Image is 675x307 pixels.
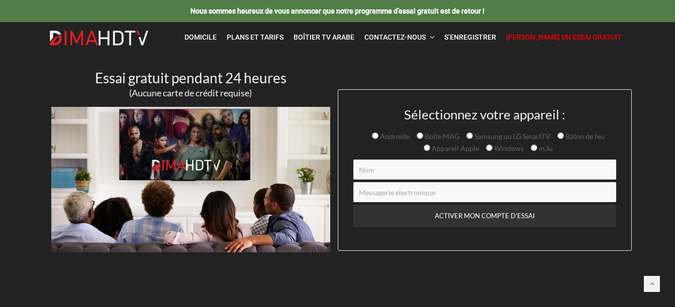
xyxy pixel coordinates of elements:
[294,33,354,41] span: Boîtier TV arabe
[430,144,479,152] span: Appareil Apple
[346,107,624,250] form: Formulaire de contact
[222,27,288,48] a: Plans et tarifs
[129,87,252,98] span: (Aucune carte de crédit requise)
[486,144,493,151] input: Windows
[184,33,217,41] span: Domicile
[644,276,660,292] a: Back to top
[444,33,496,41] span: S’enregistrer
[466,132,473,139] input: Samsung ou LG SmartTV
[353,182,616,202] input: Messagerie électronique
[353,160,616,180] input: Nom
[364,33,426,41] span: Contactez-nous
[564,132,605,140] span: Bâton de feu
[359,27,439,48] a: Contactez-nous
[417,132,423,139] input: Boîte MAG
[378,132,410,140] span: Androïde
[227,33,283,41] span: Plans et tarifs
[95,69,286,86] span: Essai gratuit pendant 24 heures
[424,144,430,151] input: Appareil Apple
[353,205,616,227] input: ACTIVER MON COMPTE D’ESSAI
[49,30,149,46] img: Dima HDTV
[439,27,501,48] a: S’enregistrer
[501,27,627,48] a: [PERSON_NAME] un essai gratuit
[423,132,459,140] span: Boîte MAG
[179,27,222,48] a: Domicile
[372,132,378,139] input: Androïde
[531,144,537,151] input: m3u
[473,132,550,140] span: Samsung ou LG SmartTV
[506,33,622,41] span: [PERSON_NAME] un essai gratuit
[288,27,359,48] a: Boîtier TV arabe
[190,7,485,15] a: Nous sommes heureux de vous annoncer que notre programme d’essai gratuit est de retour !
[404,106,565,122] span: Sélectionnez votre appareil :
[537,144,553,152] span: m3u
[493,144,524,152] span: Windows
[557,132,564,139] input: Bâton de feu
